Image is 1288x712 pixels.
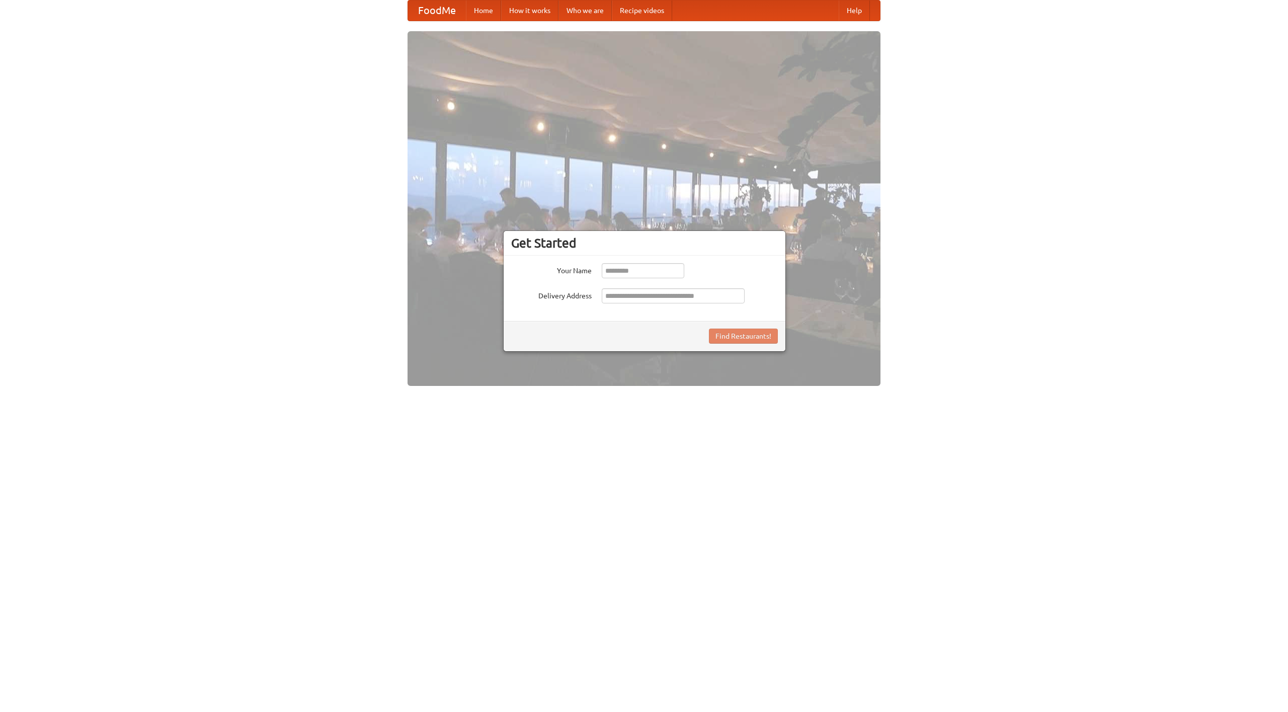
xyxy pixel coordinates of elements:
a: Who we are [558,1,612,21]
a: How it works [501,1,558,21]
label: Your Name [511,263,592,276]
button: Find Restaurants! [709,329,778,344]
a: Help [839,1,870,21]
a: Recipe videos [612,1,672,21]
h3: Get Started [511,235,778,251]
a: Home [466,1,501,21]
a: FoodMe [408,1,466,21]
label: Delivery Address [511,288,592,301]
